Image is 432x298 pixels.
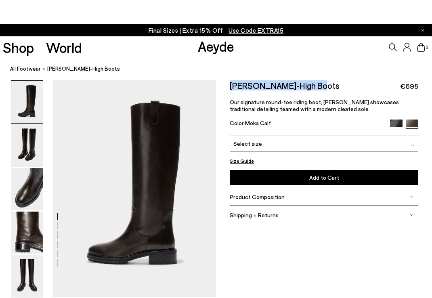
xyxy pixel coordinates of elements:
[410,213,414,217] img: svg%3E
[11,212,43,254] img: Henry Knee-High Boots - Image 4
[10,58,432,80] nav: breadcrumb
[400,81,418,91] span: €695
[46,40,82,55] a: World
[245,120,271,126] span: Moka Calf
[11,168,43,210] img: Henry Knee-High Boots - Image 3
[233,139,262,148] span: Select size
[309,174,339,181] span: Add to Cart
[230,193,285,200] span: Product Composition
[229,27,283,34] span: Navigate to /collections/ss25-final-sizes
[11,81,43,123] img: Henry Knee-High Boots - Image 1
[230,80,340,90] h2: [PERSON_NAME]-High Boots
[230,120,384,129] div: Color:
[230,170,418,185] button: Add to Cart
[47,65,120,73] span: [PERSON_NAME]-High Boots
[11,255,43,298] img: Henry Knee-High Boots - Image 5
[425,45,429,50] span: 0
[3,40,34,55] a: Shop
[411,143,415,147] img: svg%3E
[11,124,43,167] img: Henry Knee-High Boots - Image 2
[10,65,41,73] a: All Footwear
[149,25,284,36] p: Final Sizes | Extra 15% Off
[230,156,254,166] button: Size Guide
[230,212,279,218] span: Shipping + Returns
[417,43,425,52] a: 0
[230,99,418,112] p: Our signature round-toe riding boot, [PERSON_NAME] showcases traditional detailing teamed with a ...
[410,195,414,199] img: svg%3E
[198,38,234,55] a: Aeyde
